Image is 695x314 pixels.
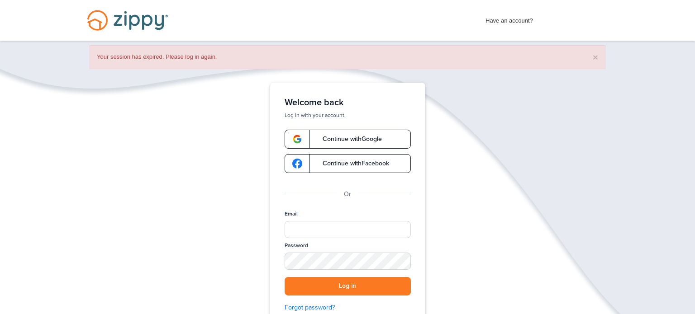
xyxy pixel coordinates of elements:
a: google-logoContinue withFacebook [285,154,411,173]
span: Continue with Google [314,136,382,142]
p: Or [344,189,351,199]
p: Log in with your account. [285,112,411,119]
a: Forgot password? [285,303,411,313]
img: google-logo [292,159,302,169]
img: google-logo [292,134,302,144]
input: Password [285,253,411,270]
button: × [593,52,598,62]
div: Your session has expired. Please log in again. [90,45,605,69]
span: Have an account? [486,11,533,26]
a: google-logoContinue withGoogle [285,130,411,149]
label: Password [285,242,308,249]
input: Email [285,221,411,238]
label: Email [285,210,298,218]
span: Continue with Facebook [314,160,389,167]
h1: Welcome back [285,97,411,108]
button: Log in [285,277,411,295]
